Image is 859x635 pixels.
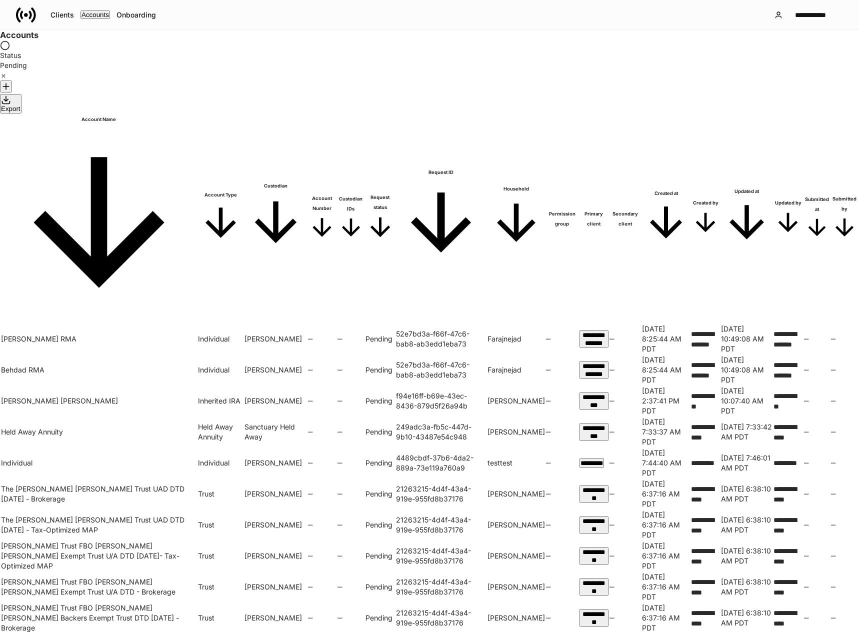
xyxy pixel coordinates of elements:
[721,448,773,478] td: 2025-08-18T14:46:01.736Z
[642,479,690,509] p: [DATE] 6:37:16 AM PDT
[1,417,197,447] td: Held Away Annuity
[721,515,773,535] p: [DATE] 6:38:10 AM PDT
[831,551,858,561] h6: —
[642,572,690,602] td: 2025-09-05T13:37:16.723Z
[1,95,20,112] div: Export
[721,355,773,385] p: [DATE] 10:49:08 AM PDT
[487,458,545,468] p: testtest
[609,396,641,406] h6: —
[804,489,830,499] h6: —
[804,194,830,214] h6: Submitted at
[609,520,641,530] h6: —
[487,396,545,406] p: [PERSON_NAME]
[721,484,773,504] p: [DATE] 6:38:10 AM PDT
[546,613,578,623] h6: —
[642,572,690,602] p: [DATE] 6:37:16 AM PDT
[609,334,641,344] h6: —
[642,355,690,385] td: 2025-08-27T15:25:44.705Z
[198,572,243,602] td: Trust
[831,520,858,530] h6: —
[721,386,773,416] td: 2025-08-25T17:07:40.499Z
[831,194,858,214] h6: Submitted by
[773,198,803,208] h6: Updated by
[244,448,307,478] td: Schwab
[721,324,773,354] td: 2025-09-02T17:49:08.315Z
[365,479,395,509] td: Pending
[487,334,545,344] p: Farajnejad
[337,582,364,592] h6: —
[50,11,74,18] div: Clients
[396,541,486,571] td: 21263215-4d4f-43a4-919e-955fd8b37176
[365,510,395,540] td: Pending
[365,541,395,571] td: Pending
[365,355,395,385] td: Pending
[396,479,486,509] td: 21263215-4d4f-43a4-919e-955fd8b37176
[609,613,641,623] h6: —
[609,365,641,375] h6: —
[804,334,830,344] h6: —
[546,334,578,344] h6: —
[721,386,773,416] p: [DATE] 10:07:40 AM PDT
[721,546,773,566] p: [DATE] 6:38:10 AM PDT
[198,448,243,478] td: Individual
[642,386,690,416] td: 2025-08-22T21:37:41.200Z
[642,417,690,447] p: [DATE] 7:33:37 AM PDT
[831,334,858,344] h6: —
[831,458,858,468] h6: —
[244,510,307,540] td: Schwab
[244,181,307,191] h6: Custodian
[337,551,364,561] h6: —
[546,209,578,229] h6: Permission group
[642,541,690,571] td: 2025-09-05T13:37:16.719Z
[642,479,690,509] td: 2025-09-05T13:37:16.720Z
[308,520,336,530] h6: —
[609,582,641,592] h6: —
[244,355,307,385] td: Schwab
[642,355,690,385] p: [DATE] 8:25:44 AM PDT
[487,613,545,623] p: [PERSON_NAME]
[81,11,109,18] div: Accounts
[396,448,486,478] td: 4489cbdf-37b6-4da2-889a-73e119a760a9
[804,613,830,623] h6: —
[546,365,578,375] h6: —
[721,355,773,385] td: 2025-09-02T17:49:08.315Z
[337,334,364,344] h6: —
[546,489,578,499] h6: —
[244,324,307,354] td: Schwab
[642,510,690,540] td: 2025-09-05T13:37:16.722Z
[804,520,830,530] h6: —
[721,417,773,447] td: 2025-08-22T14:33:42.328Z
[487,520,545,530] p: [PERSON_NAME]
[721,608,773,628] p: [DATE] 6:38:10 AM PDT
[721,541,773,571] td: 2025-09-05T13:38:10.176Z
[579,510,608,540] td: 2b07df44-f675-48d9-be63-1f5defc3c36d
[609,209,641,229] h6: Secondary client
[244,572,307,602] td: Schwab
[721,453,773,473] p: [DATE] 7:46:01 AM PDT
[1,510,197,540] td: The Timothy Joseph Hayes Trust UAD DTD 6/6/2022 - Tax-Optimized MAP
[642,188,690,198] h6: Created at
[337,520,364,530] h6: —
[308,396,336,406] h6: —
[579,603,608,633] td: 2b07df44-f675-48d9-be63-1f5defc3c36d
[337,427,364,437] h6: —
[308,334,336,344] h6: —
[831,427,858,437] h6: —
[337,194,364,214] h6: Custodian IDs
[116,11,156,18] div: Onboarding
[308,582,336,592] h6: —
[308,365,336,375] h6: —
[546,520,578,530] h6: —
[308,458,336,468] h6: —
[396,167,486,177] h6: Request ID
[198,417,243,447] td: Held Away Annuity
[831,396,858,406] h6: —
[579,448,608,478] td: db0e299b-1b0c-4740-8afc-6e723bcc98d3
[831,489,858,499] h6: —
[365,324,395,354] td: Pending
[365,386,395,416] td: Pending
[642,386,690,416] p: [DATE] 2:37:41 PM PDT
[244,603,307,633] td: Schwab
[804,427,830,437] h6: —
[642,448,690,478] td: 2025-08-18T14:44:40.146Z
